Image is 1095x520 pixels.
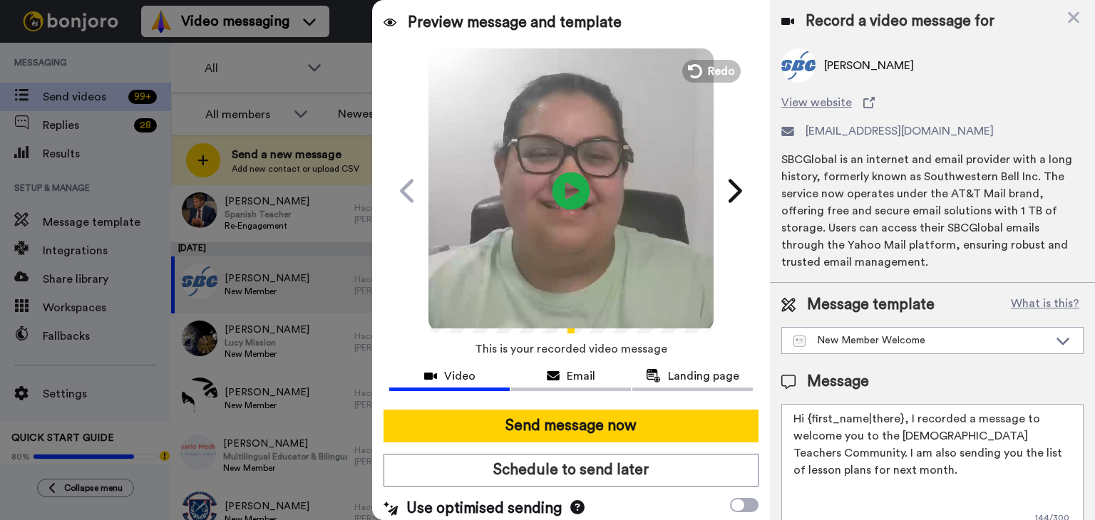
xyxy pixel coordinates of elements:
div: SBCGlobal is an internet and email provider with a long history, formerly known as Southwestern B... [781,151,1084,271]
span: View website [781,94,852,111]
span: Video [444,368,475,385]
span: [EMAIL_ADDRESS][DOMAIN_NAME] [806,123,994,140]
button: What is this? [1007,294,1084,316]
span: Landing page [668,368,739,385]
span: Message [807,371,869,392]
span: Email [567,368,595,385]
span: Use optimised sending [406,498,562,519]
img: Message-temps.svg [793,336,806,347]
a: View website [781,94,1084,111]
span: This is your recorded video message [475,333,667,365]
button: Send message now [384,410,759,442]
span: Message template [807,294,935,316]
div: New Member Welcome [793,333,1049,348]
button: Schedule to send later [384,454,759,487]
